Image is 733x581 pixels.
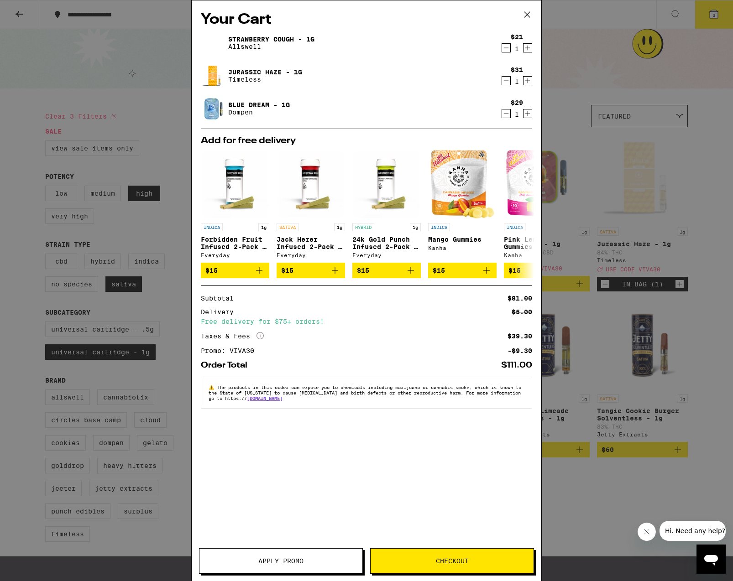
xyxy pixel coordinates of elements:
[504,263,572,278] button: Add to bag
[277,263,345,278] button: Add to bag
[410,223,421,231] p: 1g
[201,136,532,145] h2: Add for free delivery
[428,263,497,278] button: Add to bag
[511,45,523,52] div: 1
[508,348,532,354] div: -$9.30
[430,150,494,218] img: Kanha - Mango Gummies
[502,43,511,52] button: Decrement
[433,267,445,274] span: $15
[352,150,421,263] a: Open page for 24k Gold Punch Infused 2-Pack - 1g from Everyday
[357,267,369,274] span: $15
[258,223,269,231] p: 1g
[352,223,374,231] p: HYBRID
[209,384,217,390] span: ⚠️
[428,150,497,263] a: Open page for Mango Gummies from Kanha
[201,63,226,88] img: Jurassic Haze - 1g
[228,109,290,116] p: Dompen
[201,96,226,121] img: Blue Dream - 1g
[201,252,269,258] div: Everyday
[436,558,469,564] span: Checkout
[370,548,534,574] button: Checkout
[660,521,726,541] iframe: Message from company
[504,223,526,231] p: INDICA
[277,236,345,250] p: Jack Herer Infused 2-Pack - 1g
[228,101,290,109] a: Blue Dream - 1g
[511,33,523,41] div: $21
[201,332,264,340] div: Taxes & Fees
[201,150,269,263] a: Open page for Forbidden Fruit Infused 2-Pack - 1g from Everyday
[428,245,497,251] div: Kanha
[508,295,532,301] div: $81.00
[504,236,572,250] p: Pink Lemonade Gummies
[201,361,254,369] div: Order Total
[502,76,511,85] button: Decrement
[201,348,261,354] div: Promo: VIVA30
[201,263,269,278] button: Add to bag
[228,43,314,50] p: Allswell
[247,395,283,401] a: [DOMAIN_NAME]
[277,150,345,263] a: Open page for Jack Herer Infused 2-Pack - 1g from Everyday
[258,558,304,564] span: Apply Promo
[352,263,421,278] button: Add to bag
[696,545,726,574] iframe: Button to launch messaging window
[199,548,363,574] button: Apply Promo
[205,267,218,274] span: $15
[228,76,302,83] p: Timeless
[201,309,240,315] div: Delivery
[277,252,345,258] div: Everyday
[228,36,314,43] a: Strawberry Cough - 1g
[201,236,269,250] p: Forbidden Fruit Infused 2-Pack - 1g
[502,109,511,118] button: Decrement
[504,252,572,258] div: Kanha
[277,223,298,231] p: SATIVA
[277,150,345,218] img: Everyday - Jack Herer Infused 2-Pack - 1g
[508,267,521,274] span: $15
[638,523,656,541] iframe: Close message
[428,236,497,243] p: Mango Gummies
[201,30,226,56] img: Strawberry Cough - 1g
[201,318,532,325] div: Free delivery for $75+ orders!
[201,295,240,301] div: Subtotal
[508,333,532,339] div: $39.30
[506,150,570,218] img: Kanha - Pink Lemonade Gummies
[523,109,532,118] button: Increment
[504,150,572,263] a: Open page for Pink Lemonade Gummies from Kanha
[281,267,293,274] span: $15
[228,68,302,76] a: Jurassic Haze - 1g
[201,223,223,231] p: INDICA
[428,223,450,231] p: INDICA
[201,150,269,218] img: Everyday - Forbidden Fruit Infused 2-Pack - 1g
[523,76,532,85] button: Increment
[209,384,521,401] span: The products in this order can expose you to chemicals including marijuana or cannabis smoke, whi...
[334,223,345,231] p: 1g
[511,66,523,73] div: $31
[352,252,421,258] div: Everyday
[201,10,532,30] h2: Your Cart
[501,361,532,369] div: $111.00
[511,78,523,85] div: 1
[511,111,523,118] div: 1
[511,99,523,106] div: $29
[523,43,532,52] button: Increment
[352,150,421,218] img: Everyday - 24k Gold Punch Infused 2-Pack - 1g
[352,236,421,250] p: 24k Gold Punch Infused 2-Pack - 1g
[512,309,532,315] div: $5.00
